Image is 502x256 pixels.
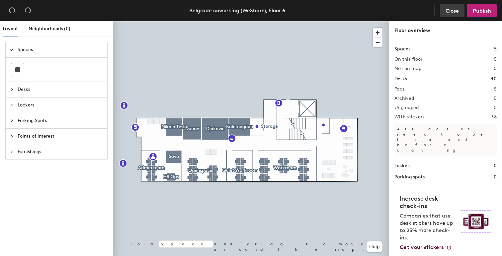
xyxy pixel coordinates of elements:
[394,87,404,92] h2: Pods
[400,244,444,250] span: Get your stickers
[10,88,14,92] span: collapsed
[494,57,497,62] h2: 5
[3,26,18,32] span: Layout
[491,114,497,120] h2: 38
[494,66,497,71] h2: 0
[446,8,459,14] span: Close
[21,4,35,17] button: Redo (⌘ + ⇧ + Z)
[494,105,497,110] h2: 0
[394,105,419,110] h2: Ungrouped
[367,241,382,252] button: Help
[461,210,491,233] img: Sticker logo
[394,96,414,101] h2: Archived
[10,48,14,52] span: expanded
[494,87,497,92] h2: 5
[189,6,285,15] div: Belgrade coworking (WeShare), Floor 6
[494,45,497,53] h1: 5
[400,195,457,210] h4: Increase desk check-ins
[18,113,103,128] span: Parking Spots
[394,114,425,120] h2: With stickers
[400,244,452,251] a: Get your stickers
[18,42,103,57] span: Spaces
[494,173,497,181] h1: 0
[10,134,14,138] span: collapsed
[29,26,70,32] span: Neighborhoods (0)
[494,162,497,169] h1: 0
[394,57,423,62] h2: On this floor
[394,45,410,53] h1: Spaces
[394,162,411,169] h1: Lockers
[494,96,497,101] h2: 0
[491,75,497,83] h1: 40
[10,103,14,107] span: collapsed
[394,27,497,34] div: Floor overview
[400,212,457,241] p: Companies that use desk stickers have up to 25% more check-ins.
[394,75,407,83] h1: Desks
[18,97,103,113] span: Lockers
[394,124,497,156] p: All desks need to be in a pod before saving
[394,173,425,181] h1: Parking spots
[440,4,464,17] button: Close
[5,4,19,17] button: Undo (⌘ + Z)
[18,129,103,144] span: Points of Interest
[10,119,14,123] span: collapsed
[18,82,103,97] span: Desks
[18,144,103,160] span: Furnishings
[467,4,497,17] button: Publish
[473,8,491,14] span: Publish
[394,66,421,71] h2: Not on map
[10,150,14,154] span: collapsed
